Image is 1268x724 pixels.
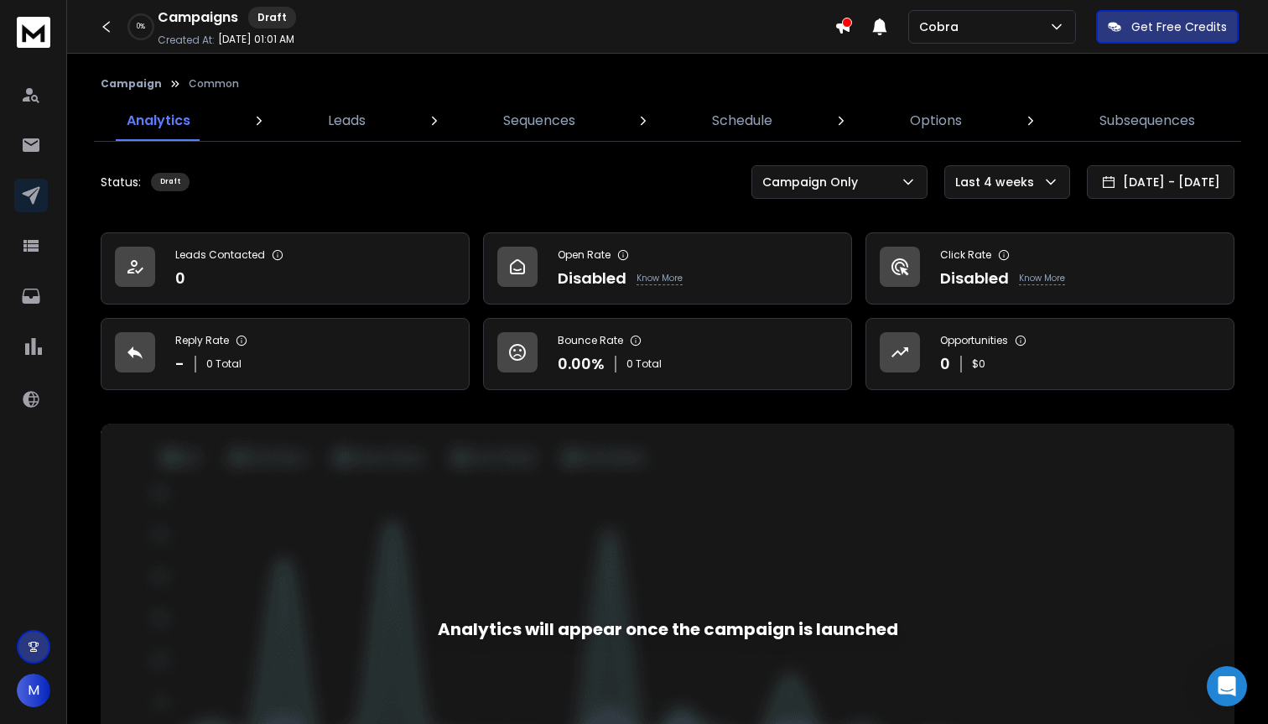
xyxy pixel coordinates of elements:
p: Analytics [127,111,190,131]
a: Open RateDisabledKnow More [483,232,852,305]
p: Status: [101,174,141,190]
p: Cobra [919,18,965,35]
p: 0 Total [206,357,242,371]
p: [DATE] 01:01 AM [218,33,294,46]
button: [DATE] - [DATE] [1087,165,1234,199]
p: Bounce Rate [558,334,623,347]
p: 0 % [137,22,145,32]
p: Click Rate [940,248,991,262]
p: Opportunities [940,334,1008,347]
a: Opportunities0$0 [865,318,1234,390]
a: Options [900,101,972,141]
div: Draft [151,173,190,191]
a: Analytics [117,101,200,141]
p: Leads [328,111,366,131]
button: Campaign [101,77,162,91]
p: Schedule [712,111,772,131]
p: 0 [940,352,950,376]
a: Sequences [493,101,585,141]
div: Open Intercom Messenger [1207,666,1247,706]
p: Sequences [503,111,575,131]
a: Leads Contacted0 [101,232,470,305]
p: Last 4 weeks [955,174,1041,190]
button: Get Free Credits [1096,10,1239,44]
div: Analytics will appear once the campaign is launched [438,617,898,641]
p: Created At: [158,34,215,47]
p: Know More [1019,272,1065,285]
div: Draft [248,7,296,29]
p: 0 Total [626,357,662,371]
a: Click RateDisabledKnow More [865,232,1234,305]
p: 0.00 % [558,352,605,376]
button: M [17,674,50,707]
p: - [175,352,184,376]
p: Options [910,111,962,131]
h1: Campaigns [158,8,238,28]
p: Open Rate [558,248,611,262]
p: Common [189,77,239,91]
p: Disabled [558,267,626,290]
a: Reply Rate-0 Total [101,318,470,390]
a: Bounce Rate0.00%0 Total [483,318,852,390]
a: Leads [318,101,376,141]
p: 0 [175,267,185,290]
a: Subsequences [1089,101,1205,141]
p: Know More [637,272,683,285]
p: Reply Rate [175,334,229,347]
a: Schedule [702,101,782,141]
img: logo [17,17,50,48]
p: $ 0 [972,357,985,371]
p: Subsequences [1099,111,1195,131]
p: Campaign Only [762,174,865,190]
p: Get Free Credits [1131,18,1227,35]
p: Leads Contacted [175,248,265,262]
p: Disabled [940,267,1009,290]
